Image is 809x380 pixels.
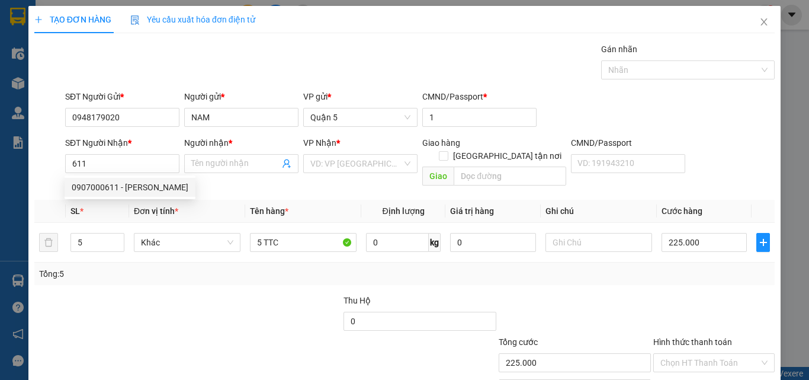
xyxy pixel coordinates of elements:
[303,138,336,148] span: VP Nhận
[73,17,117,135] b: Trà Lan Viên - Gửi khách hàng
[65,136,179,149] div: SĐT Người Nhận
[72,181,188,194] div: 0907000611 - [PERSON_NAME]
[422,138,460,148] span: Giao hàng
[448,149,566,162] span: [GEOGRAPHIC_DATA] tận nơi
[130,15,140,25] img: icon
[15,76,43,132] b: Trà Lan Viên
[130,15,255,24] span: Yêu cầu xuất hóa đơn điện tử
[653,337,732,347] label: Hình thức thanh toán
[759,17,769,27] span: close
[129,15,157,43] img: logo.jpg
[303,90,418,103] div: VP gửi
[34,15,111,24] span: TẠO ĐƠN HÀNG
[184,90,298,103] div: Người gửi
[70,206,80,216] span: SL
[756,233,770,252] button: plus
[422,167,454,186] span: Giao
[141,234,233,251] span: Khác
[545,233,652,252] input: Ghi Chú
[39,233,58,252] button: delete
[34,15,43,24] span: plus
[250,233,357,252] input: VD: Bàn, Ghế
[250,206,288,216] span: Tên hàng
[454,167,566,186] input: Dọc đường
[601,44,637,54] label: Gán nhãn
[422,90,537,103] div: CMND/Passport
[310,108,410,126] span: Quận 5
[343,296,371,305] span: Thu Hộ
[65,178,195,197] div: 0907000611 - TIÊU DUY PHÚ
[65,90,179,103] div: SĐT Người Gửi
[450,233,535,252] input: 0
[662,206,702,216] span: Cước hàng
[429,233,441,252] span: kg
[747,6,781,39] button: Close
[571,136,685,149] div: CMND/Passport
[282,159,291,168] span: user-add
[757,238,769,247] span: plus
[99,45,163,55] b: [DOMAIN_NAME]
[450,206,494,216] span: Giá trị hàng
[99,56,163,71] li: (c) 2017
[382,206,424,216] span: Định lượng
[134,206,178,216] span: Đơn vị tính
[541,200,657,223] th: Ghi chú
[499,337,538,347] span: Tổng cước
[39,267,313,280] div: Tổng: 5
[184,136,298,149] div: Người nhận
